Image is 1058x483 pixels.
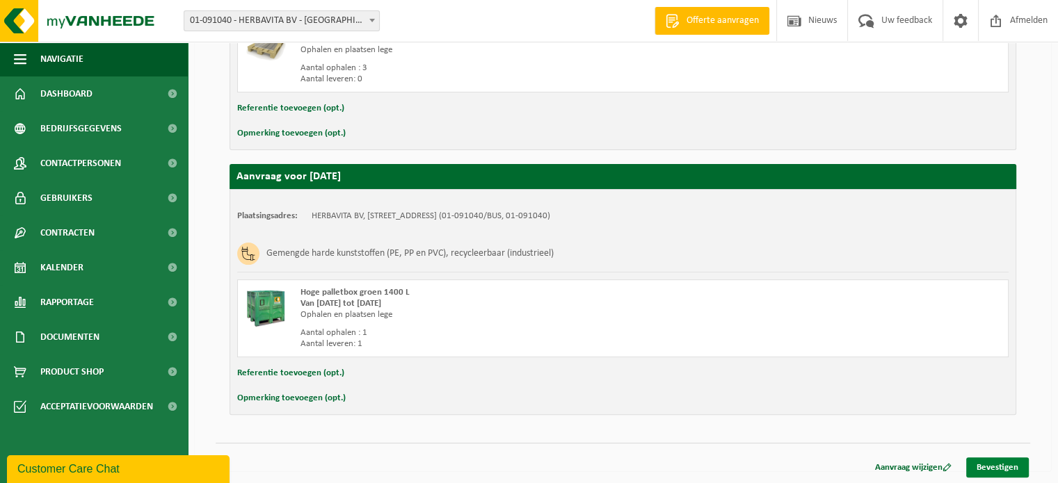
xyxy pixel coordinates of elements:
[40,181,93,215] span: Gebruikers
[40,146,121,181] span: Contactpersonen
[237,211,298,220] strong: Plaatsingsadres:
[7,452,232,483] iframe: chat widget
[655,7,769,35] a: Offerte aanvragen
[245,22,287,64] img: LP-PA-00000-WDN-11.png
[683,14,762,28] span: Offerte aanvragen
[237,124,346,142] button: Opmerking toevoegen (opt.)
[300,327,679,338] div: Aantal ophalen : 1
[237,171,341,182] strong: Aanvraag voor [DATE]
[245,287,287,329] img: PB-HB-1400-HPE-GN-01.png
[40,389,153,424] span: Acceptatievoorwaarden
[40,42,83,76] span: Navigatie
[237,99,344,117] button: Referentie toevoegen (opt.)
[300,44,679,56] div: Ophalen en plaatsen lege
[300,74,679,85] div: Aantal leveren: 0
[40,354,104,389] span: Product Shop
[237,364,344,382] button: Referentie toevoegen (opt.)
[312,211,550,222] td: HERBAVITA BV, [STREET_ADDRESS] (01-091040/BUS, 01-091040)
[40,76,93,111] span: Dashboard
[40,215,95,250] span: Contracten
[300,288,410,297] span: Hoge palletbox groen 1400 L
[184,11,379,31] span: 01-091040 - HERBAVITA BV - KLUISBERGEN
[865,457,962,477] a: Aanvraag wijzigen
[40,320,99,354] span: Documenten
[300,338,679,350] div: Aantal leveren: 1
[40,111,122,146] span: Bedrijfsgegevens
[184,10,380,31] span: 01-091040 - HERBAVITA BV - KLUISBERGEN
[300,309,679,320] div: Ophalen en plaatsen lege
[966,457,1029,477] a: Bevestigen
[40,250,83,285] span: Kalender
[300,63,679,74] div: Aantal ophalen : 3
[237,389,346,407] button: Opmerking toevoegen (opt.)
[40,285,94,320] span: Rapportage
[300,299,381,308] strong: Van [DATE] tot [DATE]
[266,243,554,265] h3: Gemengde harde kunststoffen (PE, PP en PVC), recycleerbaar (industrieel)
